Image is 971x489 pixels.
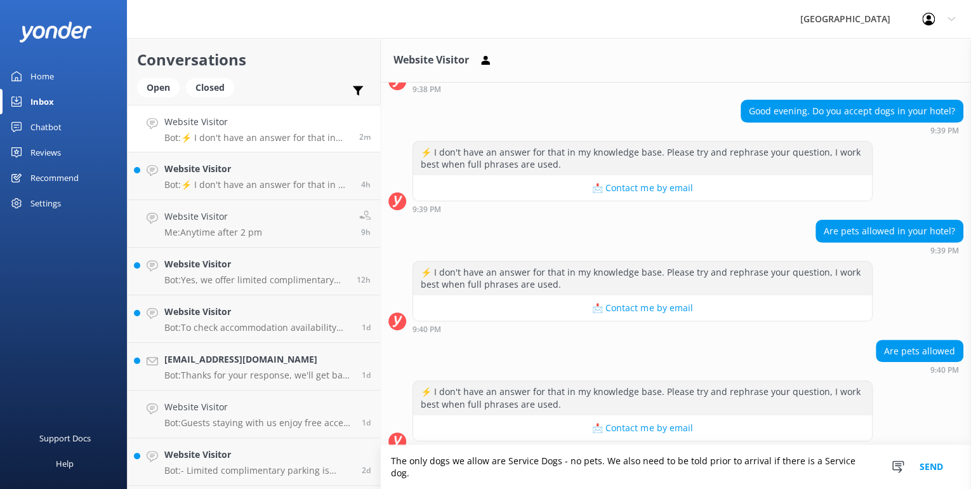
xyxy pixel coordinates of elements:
a: Website VisitorBot:Guests staying with us enjoy free access to Ngāmotu Links Golf Course, one of ... [128,391,380,438]
span: Sep 21 2025 06:54pm (UTC +12:00) Pacific/Auckland [362,322,371,333]
div: Support Docs [39,425,91,451]
span: Sep 22 2025 08:47am (UTC +12:00) Pacific/Auckland [357,274,371,285]
span: Sep 22 2025 09:39pm (UTC +12:00) Pacific/Auckland [359,131,371,142]
span: Sep 22 2025 05:32pm (UTC +12:00) Pacific/Auckland [361,179,371,190]
a: [EMAIL_ADDRESS][DOMAIN_NAME]Bot:Thanks for your response, we'll get back to you as soon as we can... [128,343,380,391]
h4: Website Visitor [164,257,347,271]
div: ⚡ I don't have an answer for that in my knowledge base. Please try and rephrase your question, I ... [413,262,872,295]
div: Open [137,78,180,97]
span: Sep 21 2025 07:30am (UTC +12:00) Pacific/Auckland [362,417,371,428]
h4: Website Visitor [164,305,352,319]
p: Bot: - Limited complimentary parking is offered on-site. - There is an option to reserve a paid s... [164,465,352,476]
strong: 9:39 PM [930,247,959,255]
p: Bot: ⚡ I don't have an answer for that in my knowledge base. Please try and rephrase your questio... [164,132,350,144]
button: 📩 Contact me by email [413,175,872,201]
div: Sep 22 2025 09:39pm (UTC +12:00) Pacific/Auckland [816,246,963,255]
div: Closed [186,78,234,97]
div: ⚡ I don't have an answer for that in my knowledge base. Please try and rephrase your question, I ... [413,381,872,415]
h4: Website Visitor [164,400,352,414]
div: Are pets allowed in your hotel? [816,220,963,242]
a: Website VisitorBot:⚡ I don't have an answer for that in my knowledge base. Please try and rephras... [128,105,380,152]
strong: 9:39 PM [930,127,959,135]
div: Are pets allowed [876,340,963,362]
strong: 9:40 PM [930,366,959,374]
button: 📩 Contact me by email [413,415,872,441]
div: Recommend [30,165,79,191]
div: Reviews [30,140,61,165]
div: Good evening. Do you accept dogs in your hotel? [741,100,963,122]
a: Website VisitorBot:To check accommodation availability and make a booking, please visit [URL][DOM... [128,295,380,343]
div: Home [30,64,54,89]
h4: Website Visitor [164,210,262,224]
h3: Website Visitor [393,52,469,69]
a: Closed [186,80,241,94]
h4: Website Visitor [164,448,352,462]
strong: 9:39 PM [413,206,441,213]
h4: Website Visitor [164,115,350,129]
p: Bot: To check accommodation availability and make a booking, please visit [URL][DOMAIN_NAME]. [164,322,352,333]
span: Sep 22 2025 11:52am (UTC +12:00) Pacific/Auckland [361,227,371,238]
div: Sep 22 2025 09:40pm (UTC +12:00) Pacific/Auckland [413,325,873,333]
strong: 9:40 PM [413,326,441,333]
h4: [EMAIL_ADDRESS][DOMAIN_NAME] [164,352,352,366]
a: Website VisitorBot:Yes, we offer limited complimentary parking on-site, with the option to reserv... [128,248,380,295]
div: Sep 22 2025 09:39pm (UTC +12:00) Pacific/Auckland [741,126,963,135]
div: Sep 22 2025 09:38pm (UTC +12:00) Pacific/Auckland [413,84,873,93]
div: ⚡ I don't have an answer for that in my knowledge base. Please try and rephrase your question, I ... [413,142,872,175]
div: Inbox [30,89,54,114]
a: Website VisitorBot:- Limited complimentary parking is offered on-site. - There is an option to re... [128,438,380,486]
a: Website VisitorBot:⚡ I don't have an answer for that in my knowledge base. Please try and rephras... [128,152,380,200]
span: Sep 21 2025 10:30am (UTC +12:00) Pacific/Auckland [362,370,371,380]
button: 📩 Contact me by email [413,295,872,321]
button: Send [908,445,955,489]
p: Bot: Guests staying with us enjoy free access to Ngāmotu Links Golf Course, one of the region’s p... [164,417,352,429]
p: Bot: Thanks for your response, we'll get back to you as soon as we can during opening hours. [164,370,352,381]
img: yonder-white-logo.png [19,22,92,43]
p: Bot: Yes, we offer limited complimentary parking on-site, with the option to reserve a paid space... [164,274,347,286]
strong: 9:38 PM [413,86,441,93]
div: Settings [30,191,61,216]
h4: Website Visitor [164,162,352,176]
p: Bot: ⚡ I don't have an answer for that in my knowledge base. Please try and rephrase your questio... [164,179,352,191]
textarea: The only dogs we allow are Service Dogs - no pets. We also need to be told prior to arrival if th... [381,445,971,489]
div: Help [56,451,74,476]
a: Website VisitorMe:Anytime after 2 pm9h [128,200,380,248]
div: Sep 22 2025 09:40pm (UTC +12:00) Pacific/Auckland [876,365,963,374]
div: Chatbot [30,114,62,140]
p: Me: Anytime after 2 pm [164,227,262,238]
a: Open [137,80,186,94]
h2: Conversations [137,48,371,72]
span: Sep 20 2025 06:31pm (UTC +12:00) Pacific/Auckland [362,465,371,476]
div: Sep 22 2025 09:39pm (UTC +12:00) Pacific/Auckland [413,204,873,213]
